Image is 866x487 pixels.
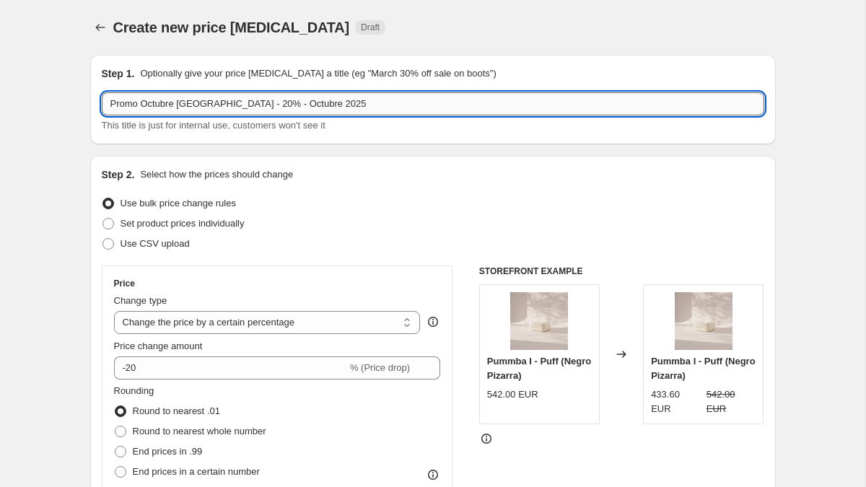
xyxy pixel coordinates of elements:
[114,356,347,379] input: -15
[121,198,236,209] span: Use bulk price change rules
[707,387,756,416] strike: 542.00 EUR
[487,356,591,381] span: Pummba I - Puff (Negro Pizarra)
[102,66,135,81] h2: Step 1.
[114,341,203,351] span: Price change amount
[114,385,154,396] span: Rounding
[90,17,110,38] button: Price change jobs
[133,405,220,416] span: Round to nearest .01
[121,238,190,249] span: Use CSV upload
[361,22,380,33] span: Draft
[140,167,293,182] p: Select how the prices should change
[510,292,568,350] img: Pummba_Plato29T02_80x.jpg
[114,278,135,289] h3: Price
[479,266,764,277] h6: STOREFRONT EXAMPLE
[651,387,701,416] div: 433.60 EUR
[426,315,440,329] div: help
[651,356,755,381] span: Pummba I - Puff (Negro Pizarra)
[102,120,325,131] span: This title is just for internal use, customers won't see it
[133,466,260,477] span: End prices in a certain number
[114,295,167,306] span: Change type
[675,292,732,350] img: Pummba_Plato29T02_80x.jpg
[350,362,410,373] span: % (Price drop)
[121,218,245,229] span: Set product prices individually
[113,19,350,35] span: Create new price [MEDICAL_DATA]
[487,387,538,402] div: 542.00 EUR
[133,426,266,436] span: Round to nearest whole number
[140,66,496,81] p: Optionally give your price [MEDICAL_DATA] a title (eg "March 30% off sale on boots")
[133,446,203,457] span: End prices in .99
[102,167,135,182] h2: Step 2.
[102,92,764,115] input: 30% off holiday sale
